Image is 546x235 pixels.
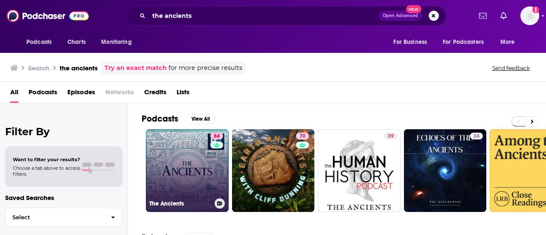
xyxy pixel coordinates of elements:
[210,133,223,139] a: 84
[383,14,418,18] span: Open Advanced
[142,113,216,124] a: PodcastsView All
[62,34,91,50] a: Charts
[29,85,57,103] a: Podcasts
[105,85,134,103] span: Networks
[476,9,490,23] a: Show notifications dropdown
[149,9,379,23] input: Search podcasts, credits, & more...
[7,8,89,24] img: Podchaser - Follow, Share and Rate Podcasts
[101,36,131,48] span: Monitoring
[13,157,80,162] span: Want to filter your results?
[384,133,397,139] a: 39
[168,63,242,73] span: for more precise results
[318,129,401,212] a: 39
[437,34,496,50] button: open menu
[146,129,229,212] a: 84The Ancients
[95,34,142,50] button: open menu
[60,64,98,72] h3: the ancients
[13,165,80,177] span: Choose a tab above to access filters.
[379,11,422,21] button: Open AdvancedNew
[105,63,167,73] a: Try an exact match
[500,36,515,48] span: More
[232,129,315,212] a: 70
[296,133,309,139] a: 70
[5,208,122,227] button: Select
[470,133,483,139] a: 24
[144,85,166,103] a: Credits
[67,85,95,103] a: Episodes
[387,34,438,50] button: open menu
[20,34,63,50] button: open menu
[532,6,539,13] svg: Add a profile image
[520,6,539,25] span: Logged in as juliahaav
[5,194,122,202] p: Saved Searches
[388,132,394,141] span: 39
[125,6,446,26] div: Search podcasts, credits, & more...
[142,113,178,124] h2: Podcasts
[67,36,86,48] span: Charts
[28,64,49,72] h3: Search
[490,64,532,72] button: Send feedback
[185,114,216,124] button: View All
[214,132,220,141] span: 84
[6,215,104,220] span: Select
[473,132,479,141] span: 24
[299,132,305,141] span: 70
[177,85,189,103] a: Lists
[149,200,211,207] h3: The Ancients
[393,36,427,48] span: For Business
[10,85,18,103] a: All
[406,5,421,13] span: New
[5,125,122,138] h2: Filter By
[494,34,526,50] button: open menu
[443,36,484,48] span: For Podcasters
[404,129,487,212] a: 24
[520,6,539,25] button: Show profile menu
[26,36,52,48] span: Podcasts
[497,9,510,23] a: Show notifications dropdown
[520,6,539,25] img: User Profile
